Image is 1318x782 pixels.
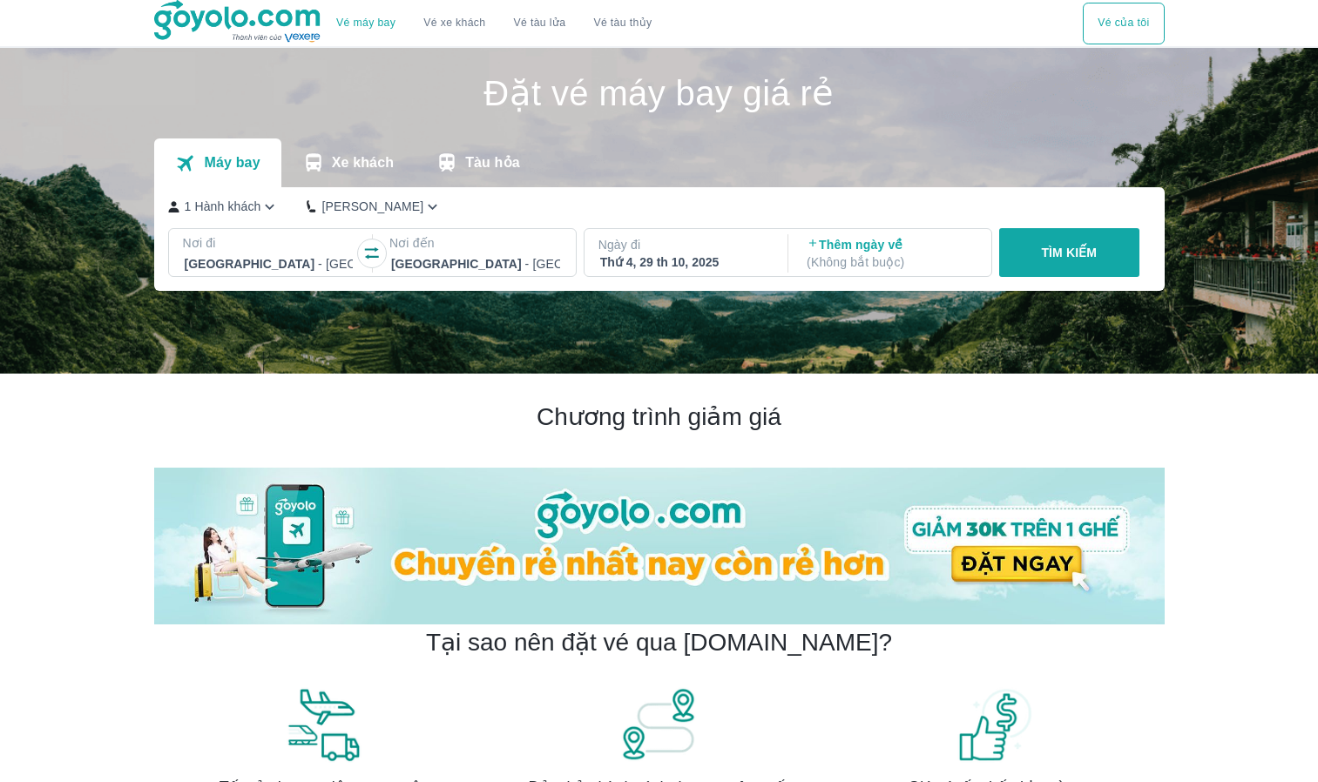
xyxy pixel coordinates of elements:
h1: Đặt vé máy bay giá rẻ [154,76,1165,111]
img: banner [956,686,1035,763]
img: banner [619,686,698,763]
p: Ngày đi [598,236,771,253]
a: Vé tàu lửa [500,3,580,44]
a: Vé máy bay [336,17,395,30]
div: choose transportation mode [1083,3,1164,44]
p: Máy bay [204,154,260,172]
h2: Tại sao nên đặt vé qua [DOMAIN_NAME]? [426,627,892,658]
p: Nơi đi [183,234,355,252]
p: [PERSON_NAME] [321,198,423,215]
p: Thêm ngày về [807,236,976,271]
div: choose transportation mode [322,3,666,44]
img: banner-home [154,468,1165,624]
div: Thứ 4, 29 th 10, 2025 [600,253,769,271]
p: ( Không bắt buộc ) [807,253,976,271]
button: 1 Hành khách [168,198,280,216]
img: banner [283,686,362,763]
button: Vé tàu thủy [579,3,666,44]
button: TÌM KIẾM [999,228,1139,277]
h2: Chương trình giảm giá [154,401,1165,433]
p: TÌM KIẾM [1041,244,1097,261]
p: Xe khách [332,154,394,172]
p: Nơi đến [389,234,562,252]
a: Vé xe khách [423,17,485,30]
div: transportation tabs [154,138,541,187]
button: [PERSON_NAME] [307,198,442,216]
p: 1 Hành khách [185,198,261,215]
p: Tàu hỏa [465,154,520,172]
button: Vé của tôi [1083,3,1164,44]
